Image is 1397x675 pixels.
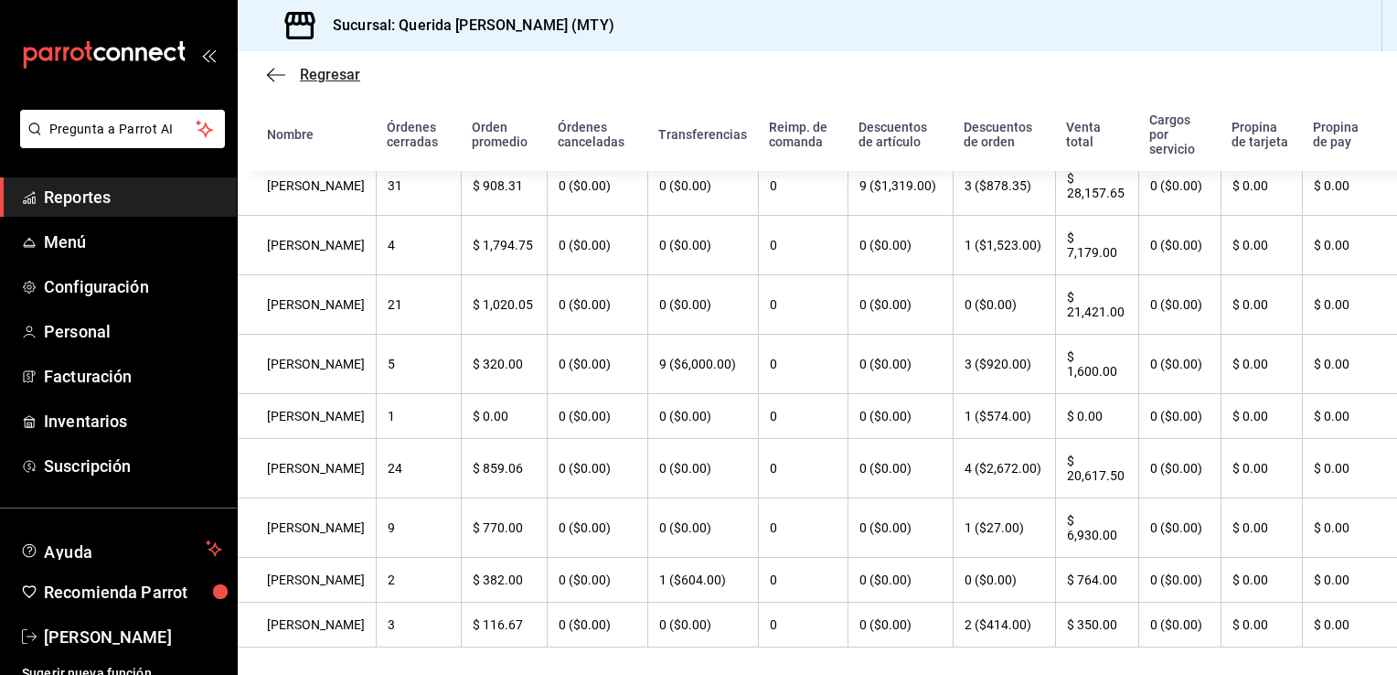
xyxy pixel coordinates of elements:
[238,275,376,335] th: [PERSON_NAME]
[1221,156,1302,216] th: $ 0.00
[758,603,848,648] th: 0
[848,558,953,603] th: 0 ($0.00)
[758,498,848,558] th: 0
[647,394,758,439] th: 0 ($0.00)
[376,156,461,216] th: 31
[44,625,222,649] span: [PERSON_NAME]
[1302,394,1397,439] th: $ 0.00
[44,580,222,605] span: Recomienda Parrot
[461,558,547,603] th: $ 382.00
[953,558,1055,603] th: 0 ($0.00)
[848,156,953,216] th: 9 ($1,319.00)
[49,120,197,139] span: Pregunta a Parrot AI
[848,603,953,648] th: 0 ($0.00)
[647,603,758,648] th: 0 ($0.00)
[547,335,647,394] th: 0 ($0.00)
[461,335,547,394] th: $ 320.00
[1302,498,1397,558] th: $ 0.00
[376,98,461,171] th: Órdenes cerradas
[1221,275,1302,335] th: $ 0.00
[1221,335,1302,394] th: $ 0.00
[238,498,376,558] th: [PERSON_NAME]
[547,156,647,216] th: 0 ($0.00)
[1138,558,1221,603] th: 0 ($0.00)
[44,274,222,299] span: Configuración
[1138,498,1221,558] th: 0 ($0.00)
[1055,216,1137,275] th: $ 7,179.00
[376,394,461,439] th: 1
[647,335,758,394] th: 9 ($6,000.00)
[1055,156,1137,216] th: $ 28,157.65
[647,439,758,498] th: 0 ($0.00)
[758,98,848,171] th: Reimp. de comanda
[376,216,461,275] th: 4
[44,185,222,209] span: Reportes
[953,98,1055,171] th: Descuentos de orden
[848,98,953,171] th: Descuentos de artículo
[201,48,216,62] button: open_drawer_menu
[647,275,758,335] th: 0 ($0.00)
[238,603,376,648] th: [PERSON_NAME]
[13,133,225,152] a: Pregunta a Parrot AI
[44,454,222,478] span: Suscripción
[44,319,222,344] span: Personal
[461,439,547,498] th: $ 859.06
[20,110,225,148] button: Pregunta a Parrot AI
[1302,156,1397,216] th: $ 0.00
[1302,603,1397,648] th: $ 0.00
[1302,335,1397,394] th: $ 0.00
[376,603,461,648] th: 3
[461,275,547,335] th: $ 1,020.05
[547,498,647,558] th: 0 ($0.00)
[547,98,647,171] th: Órdenes canceladas
[376,275,461,335] th: 21
[547,603,647,648] th: 0 ($0.00)
[44,409,222,434] span: Inventarios
[1055,275,1137,335] th: $ 21,421.00
[953,335,1055,394] th: 3 ($920.00)
[758,216,848,275] th: 0
[318,15,614,37] h3: Sucursal: Querida [PERSON_NAME] (MTY)
[461,216,547,275] th: $ 1,794.75
[848,275,953,335] th: 0 ($0.00)
[461,98,547,171] th: Orden promedio
[1138,603,1221,648] th: 0 ($0.00)
[953,156,1055,216] th: 3 ($878.35)
[547,394,647,439] th: 0 ($0.00)
[848,498,953,558] th: 0 ($0.00)
[953,498,1055,558] th: 1 ($27.00)
[647,498,758,558] th: 0 ($0.00)
[758,335,848,394] th: 0
[758,394,848,439] th: 0
[1055,98,1137,171] th: Venta total
[1138,394,1221,439] th: 0 ($0.00)
[848,439,953,498] th: 0 ($0.00)
[547,216,647,275] th: 0 ($0.00)
[238,216,376,275] th: [PERSON_NAME]
[1138,439,1221,498] th: 0 ($0.00)
[647,558,758,603] th: 1 ($604.00)
[1221,98,1302,171] th: Propina de tarjeta
[1138,335,1221,394] th: 0 ($0.00)
[547,439,647,498] th: 0 ($0.00)
[758,558,848,603] th: 0
[44,230,222,254] span: Menú
[376,558,461,603] th: 2
[1055,558,1137,603] th: $ 764.00
[758,275,848,335] th: 0
[1055,439,1137,498] th: $ 20,617.50
[461,603,547,648] th: $ 116.67
[647,216,758,275] th: 0 ($0.00)
[238,439,376,498] th: [PERSON_NAME]
[1302,439,1397,498] th: $ 0.00
[1055,498,1137,558] th: $ 6,930.00
[1221,216,1302,275] th: $ 0.00
[758,156,848,216] th: 0
[1138,98,1221,171] th: Cargos por servicio
[1221,603,1302,648] th: $ 0.00
[238,335,376,394] th: [PERSON_NAME]
[953,394,1055,439] th: 1 ($574.00)
[376,335,461,394] th: 5
[44,364,222,389] span: Facturación
[238,558,376,603] th: [PERSON_NAME]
